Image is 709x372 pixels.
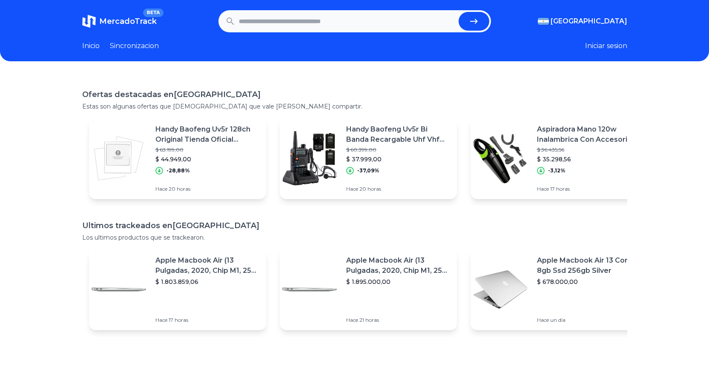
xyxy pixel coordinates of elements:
img: Featured image [89,260,149,319]
p: $ 44.949,00 [155,155,259,163]
p: Los ultimos productos que se trackearon. [82,233,627,242]
span: MercadoTrack [99,17,157,26]
img: Argentina [538,18,549,25]
p: Hace 21 horas [346,317,450,323]
img: Featured image [280,129,339,188]
p: $ 678.000,00 [537,278,641,286]
p: $ 35.298,56 [537,155,641,163]
h1: Ofertas destacadas en [GEOGRAPHIC_DATA] [82,89,627,100]
p: Handy Baofeng Uv5r 128ch Original Tienda Oficial Garantia [155,124,259,145]
span: [GEOGRAPHIC_DATA] [551,16,627,26]
p: $ 36.435,56 [537,146,641,153]
span: BETA [143,9,163,17]
h1: Ultimos trackeados en [GEOGRAPHIC_DATA] [82,220,627,232]
img: Featured image [471,129,530,188]
img: Featured image [89,129,149,188]
p: Hace 17 horas [155,317,259,323]
p: Hace 20 horas [155,186,259,192]
p: Apple Macbook Air (13 Pulgadas, 2020, Chip M1, 256 Gb De Ssd, 8 Gb De Ram) - Plata [155,255,259,276]
img: Featured image [280,260,339,319]
img: MercadoTrack [82,14,96,28]
p: Apple Macbook Air (13 Pulgadas, 2020, Chip M1, 256 Gb De Ssd, 8 Gb De Ram) - Plata [346,255,450,276]
p: $ 1.803.859,06 [155,278,259,286]
p: Hace 17 horas [537,186,641,192]
p: $ 63.199,00 [155,146,259,153]
p: $ 60.399,00 [346,146,450,153]
p: Handy Baofeng Uv5r Bi Banda Recargable Uhf Vhf Deportes [346,124,450,145]
a: Sincronizacion [110,41,159,51]
p: $ 37.999,00 [346,155,450,163]
img: Featured image [471,260,530,319]
a: Inicio [82,41,100,51]
button: [GEOGRAPHIC_DATA] [538,16,627,26]
a: Featured imageHandy Baofeng Uv5r 128ch Original Tienda Oficial Garantia$ 63.199,00$ 44.949,00-28,... [89,117,266,199]
a: MercadoTrackBETA [82,14,157,28]
p: -3,12% [548,167,565,174]
p: -37,09% [357,167,379,174]
p: Aspiradora Mano 120w Inalambrica Con Accesorios [PERSON_NAME] [537,124,641,145]
p: Hace 20 horas [346,186,450,192]
button: Iniciar sesion [585,41,627,51]
a: Featured imageApple Macbook Air (13 Pulgadas, 2020, Chip M1, 256 Gb De Ssd, 8 Gb De Ram) - Plata$... [280,249,457,330]
p: Hace un día [537,317,641,323]
a: Featured imageApple Macbook Air 13 Core I5 8gb Ssd 256gb Silver$ 678.000,00Hace un día [471,249,648,330]
p: -28,88% [166,167,190,174]
p: $ 1.895.000,00 [346,278,450,286]
p: Estas son algunas ofertas que [DEMOGRAPHIC_DATA] que vale [PERSON_NAME] compartir. [82,102,627,111]
a: Featured imageApple Macbook Air (13 Pulgadas, 2020, Chip M1, 256 Gb De Ssd, 8 Gb De Ram) - Plata$... [89,249,266,330]
p: Apple Macbook Air 13 Core I5 8gb Ssd 256gb Silver [537,255,641,276]
a: Featured imageHandy Baofeng Uv5r Bi Banda Recargable Uhf Vhf Deportes$ 60.399,00$ 37.999,00-37,09... [280,117,457,199]
a: Featured imageAspiradora Mano 120w Inalambrica Con Accesorios [PERSON_NAME]$ 36.435,56$ 35.298,56... [471,117,648,199]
